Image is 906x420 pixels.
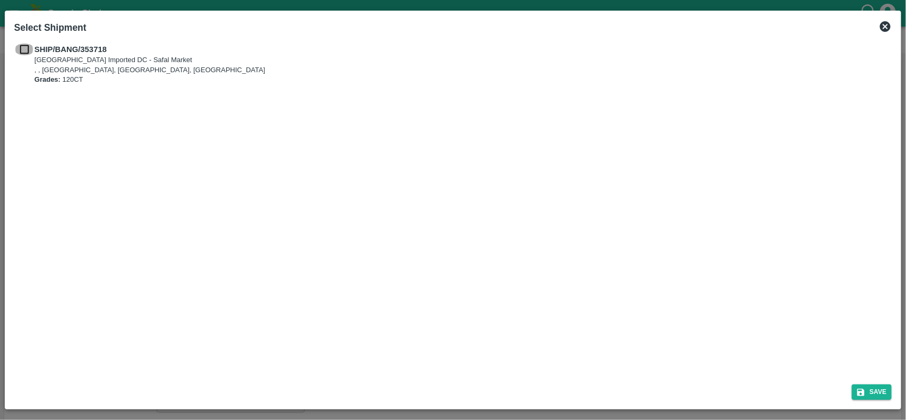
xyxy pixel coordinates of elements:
p: 120CT [34,75,265,85]
b: Select Shipment [14,22,87,33]
p: [GEOGRAPHIC_DATA] Imported DC - Safal Market [34,55,265,65]
b: SHIP/BANG/353718 [34,45,107,54]
p: , , [GEOGRAPHIC_DATA], [GEOGRAPHIC_DATA], [GEOGRAPHIC_DATA] [34,65,265,75]
button: Save [852,384,892,400]
b: Grades: [34,75,61,83]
